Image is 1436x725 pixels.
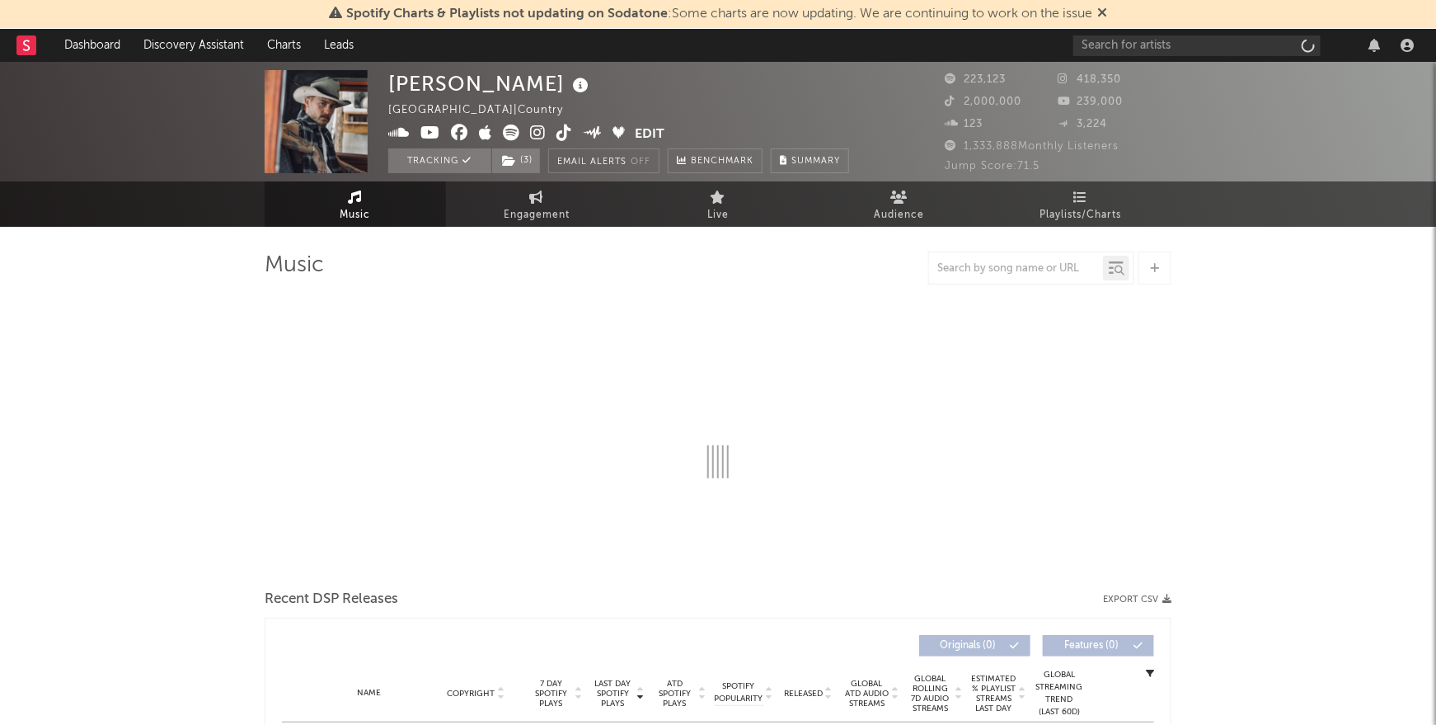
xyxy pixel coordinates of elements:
[1054,641,1129,651] span: Features ( 0 )
[1058,119,1108,129] span: 3,224
[1035,669,1084,718] div: Global Streaming Trend (Last 60D)
[945,97,1021,107] span: 2,000,000
[919,635,1030,657] button: Originals(0)
[529,679,573,709] span: 7 Day Spotify Plays
[312,29,365,62] a: Leads
[340,205,371,225] span: Music
[691,152,753,172] span: Benchmark
[265,181,446,227] a: Music
[388,101,582,120] div: [GEOGRAPHIC_DATA] | Country
[971,674,1016,713] span: Estimated % Playlist Streams Last Day
[809,181,990,227] a: Audience
[636,125,665,145] button: Edit
[446,181,627,227] a: Engagement
[1097,7,1107,21] span: Dismiss
[265,590,398,610] span: Recent DSP Releases
[875,205,925,225] span: Audience
[844,679,889,709] span: Global ATD Audio Streams
[715,680,763,705] span: Spotify Popularity
[492,148,540,173] button: (3)
[132,29,256,62] a: Discovery Assistant
[945,141,1119,152] span: 1,333,888 Monthly Listeners
[784,689,823,699] span: Released
[930,641,1006,651] span: Originals ( 0 )
[631,158,650,167] em: Off
[53,29,132,62] a: Dashboard
[447,689,495,699] span: Copyright
[929,262,1103,275] input: Search by song name or URL
[668,148,763,173] a: Benchmark
[791,157,840,166] span: Summary
[1043,635,1154,657] button: Features(0)
[548,148,659,173] button: Email AlertsOff
[707,205,729,225] span: Live
[1058,74,1122,85] span: 418,350
[491,148,541,173] span: ( 3 )
[504,205,570,225] span: Engagement
[1073,35,1321,56] input: Search for artists
[771,148,849,173] button: Summary
[388,70,593,97] div: [PERSON_NAME]
[945,161,1039,172] span: Jump Score: 71.5
[346,7,1092,21] span: : Some charts are now updating. We are continuing to work on the issue
[1058,97,1124,107] span: 239,000
[256,29,312,62] a: Charts
[653,679,697,709] span: ATD Spotify Plays
[1040,205,1122,225] span: Playlists/Charts
[315,687,423,699] div: Name
[1103,595,1171,605] button: Export CSV
[388,148,491,173] button: Tracking
[908,674,953,713] span: Global Rolling 7D Audio Streams
[990,181,1171,227] a: Playlists/Charts
[945,119,983,129] span: 123
[627,181,809,227] a: Live
[591,679,635,709] span: Last Day Spotify Plays
[346,7,668,21] span: Spotify Charts & Playlists not updating on Sodatone
[945,74,1006,85] span: 223,123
